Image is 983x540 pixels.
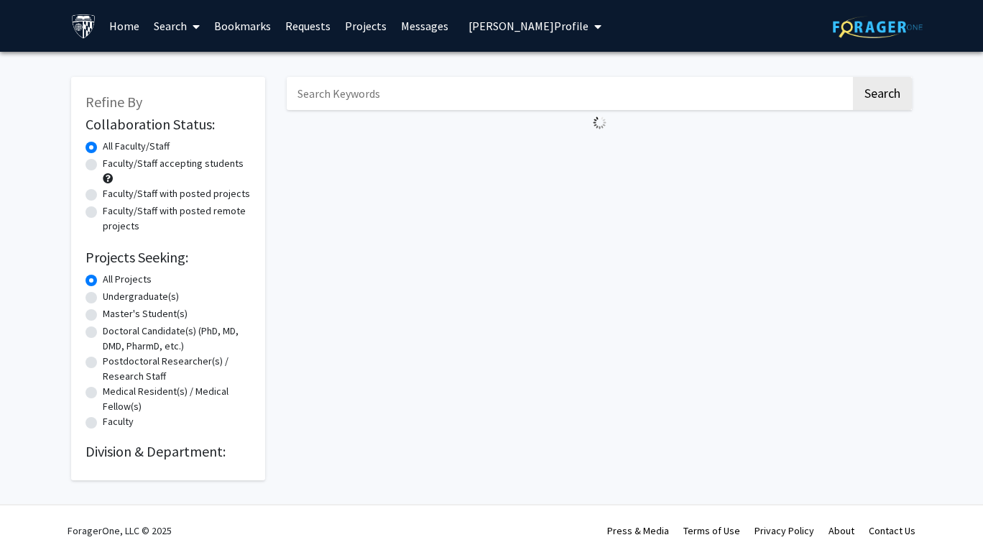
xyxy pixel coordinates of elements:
[86,116,251,133] h2: Collaboration Status:
[103,384,251,414] label: Medical Resident(s) / Medical Fellow(s)
[754,524,814,537] a: Privacy Policy
[103,272,152,287] label: All Projects
[103,156,244,171] label: Faculty/Staff accepting students
[103,324,251,354] label: Doctoral Candidate(s) (PhD, MD, DMD, PharmD, etc.)
[147,1,207,51] a: Search
[338,1,394,51] a: Projects
[103,203,251,234] label: Faculty/Staff with posted remote projects
[86,93,142,111] span: Refine By
[683,524,740,537] a: Terms of Use
[71,14,96,39] img: Johns Hopkins University Logo
[103,354,251,384] label: Postdoctoral Researcher(s) / Research Staff
[103,414,134,429] label: Faculty
[103,289,179,304] label: Undergraduate(s)
[86,443,251,460] h2: Division & Department:
[833,16,923,38] img: ForagerOne Logo
[394,1,456,51] a: Messages
[287,77,851,110] input: Search Keywords
[829,524,854,537] a: About
[587,110,612,135] img: Loading
[607,524,669,537] a: Press & Media
[86,249,251,266] h2: Projects Seeking:
[103,186,250,201] label: Faculty/Staff with posted projects
[103,139,170,154] label: All Faculty/Staff
[207,1,278,51] a: Bookmarks
[102,1,147,51] a: Home
[278,1,338,51] a: Requests
[287,135,912,168] nav: Page navigation
[853,77,912,110] button: Search
[103,306,188,321] label: Master's Student(s)
[469,19,589,33] span: [PERSON_NAME] Profile
[869,524,915,537] a: Contact Us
